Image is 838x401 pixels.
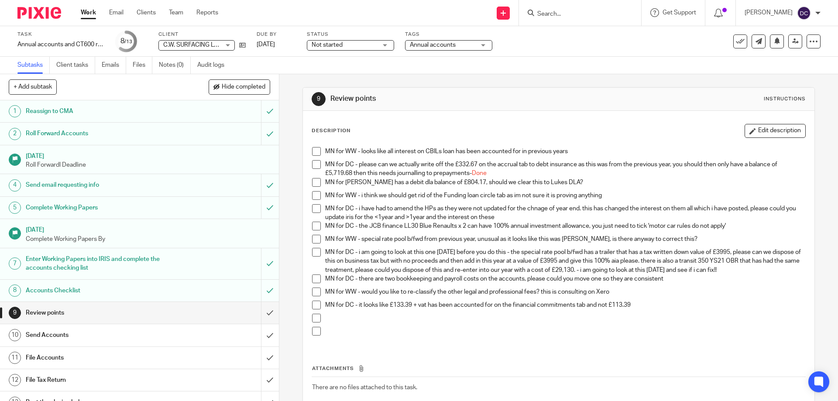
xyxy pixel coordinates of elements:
[9,284,21,297] div: 8
[325,222,805,230] p: MN for DC - the JCB finance LL30 Blue Renaults x 2 can have 100% annual investment allowance, you...
[325,235,805,243] p: MN for WW - special rate pool b/fwd from previous year, unusual as it looks like this was [PERSON...
[745,8,793,17] p: [PERSON_NAME]
[312,92,326,106] div: 9
[26,374,177,387] h1: File Tax Return
[133,57,152,74] a: Files
[26,161,270,169] p: Roll Forwardl Deadline
[312,384,417,391] span: There are no files attached to this task.
[158,31,246,38] label: Client
[307,31,394,38] label: Status
[325,288,805,296] p: MN for WW - would you like to re-classify the other legal and professional fees? this is consulti...
[330,94,577,103] h1: Review points
[9,374,21,386] div: 12
[222,84,265,91] span: Hide completed
[102,57,126,74] a: Emails
[9,179,21,192] div: 4
[137,8,156,17] a: Clients
[797,6,811,20] img: svg%3E
[120,36,132,46] div: 8
[197,57,231,74] a: Audit logs
[257,41,275,48] span: [DATE]
[325,178,805,187] p: MN for [PERSON_NAME] has a debit dla balance of £804.17, should we clear this to Lukes DLA?
[663,10,696,16] span: Get Support
[536,10,615,18] input: Search
[9,257,21,270] div: 7
[26,178,177,192] h1: Send email requesting info
[764,96,806,103] div: Instructions
[81,8,96,17] a: Work
[26,253,177,275] h1: Enter Working Papers into IRIS and complete the accounts checking list
[17,7,61,19] img: Pixie
[9,307,21,319] div: 9
[9,128,21,140] div: 2
[26,150,270,161] h1: [DATE]
[159,57,191,74] a: Notes (0)
[9,105,21,117] div: 1
[56,57,95,74] a: Client tasks
[472,170,487,176] span: Done
[209,79,270,94] button: Hide completed
[325,248,805,274] p: MN for DC - i am going to look at this one [DATE] before you do this - the special rate pool b/fw...
[325,204,805,222] p: MN for DC - i have had to amend the HPs as they were not updated for the chnage of year end. this...
[26,306,177,319] h1: Review points
[325,191,805,200] p: MN for WW - i think we should get rid of the Funding loan circle tab as im not sure it is proving...
[17,31,105,38] label: Task
[312,366,354,371] span: Attachments
[325,160,805,178] p: MN for DC - please can we actually write off the £332.67 on the accrual tab to debt insurance as ...
[17,57,50,74] a: Subtasks
[257,31,296,38] label: Due by
[312,127,350,134] p: Description
[124,39,132,44] small: /13
[9,79,57,94] button: + Add subtask
[26,235,270,243] p: Complete Working Papers By
[325,301,805,309] p: MN for DC - it looks like £133.39 + vat has been accounted for on the financial commitments tab a...
[745,124,806,138] button: Edit description
[163,42,223,48] span: C.W. SURFACING LTD.
[169,8,183,17] a: Team
[26,329,177,342] h1: Send Accounts
[26,284,177,297] h1: Accounts Checklist
[312,42,343,48] span: Not started
[196,8,218,17] a: Reports
[26,351,177,364] h1: File Accounts
[26,201,177,214] h1: Complete Working Papers
[9,329,21,341] div: 10
[26,105,177,118] h1: Reassign to CMA
[17,40,105,49] div: Annual accounts and CT600 return
[109,8,124,17] a: Email
[325,274,805,283] p: MN for DC - there are two bookkeeping and payroll costs on the accounts, please could you move on...
[9,202,21,214] div: 5
[9,352,21,364] div: 11
[26,223,270,234] h1: [DATE]
[26,127,177,140] h1: Roll Forward Accounts
[325,147,805,156] p: MN for WW - looks like all interest on CBILs loan has been accounted for in previous years
[405,31,492,38] label: Tags
[410,42,456,48] span: Annual accounts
